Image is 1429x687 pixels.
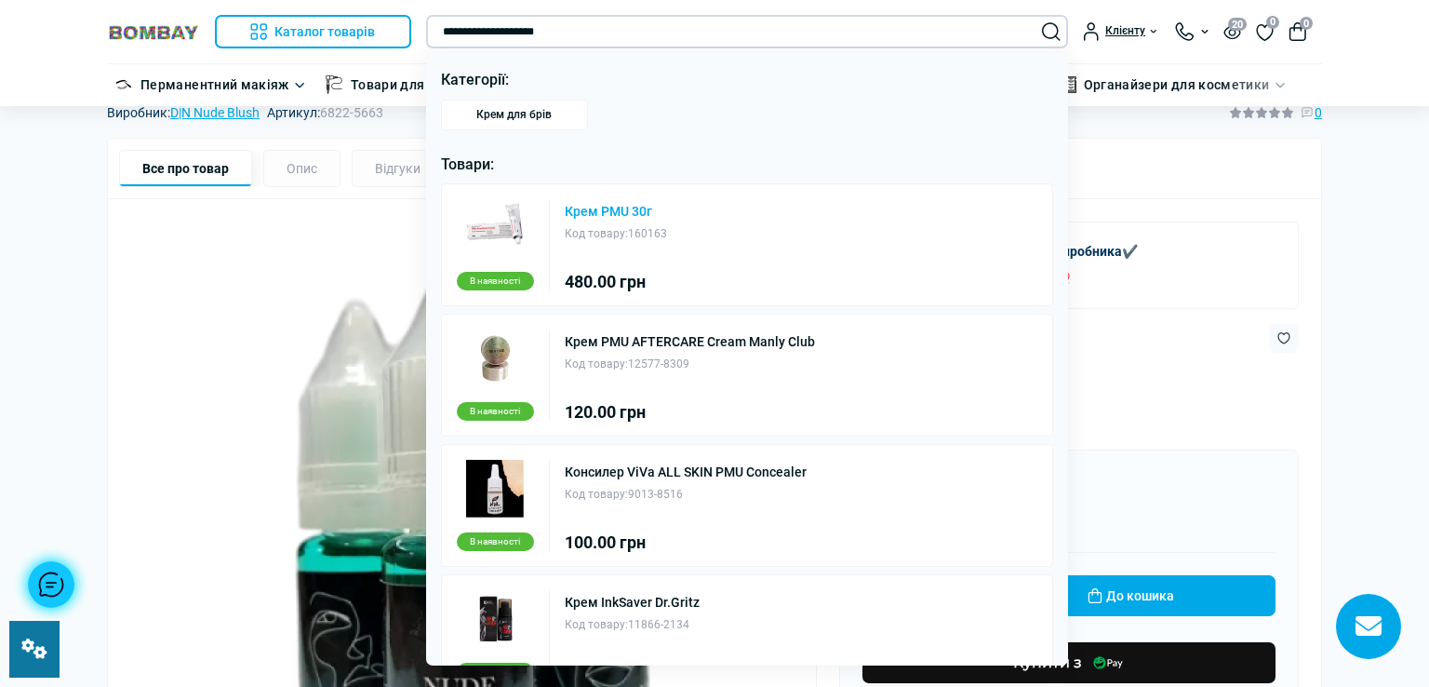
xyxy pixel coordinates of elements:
div: В наявності [457,663,534,681]
a: Консилер ViVa ALL SKIN PMU Concealer [565,465,807,478]
span: 0 [1266,16,1279,29]
div: 9013-8516 [565,486,807,504]
img: BOMBAY [107,23,200,41]
a: Органайзери для косметики [1084,74,1270,95]
button: 20 [1223,23,1241,39]
div: 100.00 грн [565,534,807,551]
img: Крем InkSaver Dr.Gritz [466,590,524,648]
a: Крем InkSaver Dr.Gritz [565,596,700,609]
a: Товари для тату [351,74,456,95]
a: 0 [1256,21,1274,42]
img: Крем PMU AFTERCARE Cream Manly Club [466,330,524,387]
span: 0 [1300,17,1313,30]
span: Код товару: [565,227,628,240]
div: В наявності [457,532,534,551]
p: Категорії: [441,68,1054,92]
button: Каталог товарів [215,15,411,48]
img: Консилер ViVa ALL SKIN PMU Concealer [466,460,524,518]
div: 120.00 грн [565,404,815,421]
span: Код товару: [565,357,628,370]
span: Код товару: [565,488,628,501]
a: Крем PMU AFTERCARE Cream Manly Club [565,335,815,348]
button: Search [1042,22,1061,41]
div: 180.00 грн [565,665,700,681]
button: 0 [1289,22,1307,41]
img: Перманентний макіяж [114,75,133,94]
div: 160163 [565,225,667,243]
img: Крем PMU 30г [466,199,524,257]
a: Крем для брів [441,100,589,130]
span: Крем для брів [476,108,552,122]
p: Товари: [441,153,1054,177]
div: В наявності [457,272,534,290]
a: Перманентний макіяж [140,74,289,95]
div: В наявності [457,402,534,421]
div: 480.00 грн [565,274,667,290]
div: 12577-8309 [565,356,815,373]
a: Крем PMU 30г [565,205,652,218]
img: Товари для тату [325,75,343,94]
div: 11866-2134 [565,616,700,634]
span: 20 [1228,18,1247,31]
span: Код товару: [565,618,628,631]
